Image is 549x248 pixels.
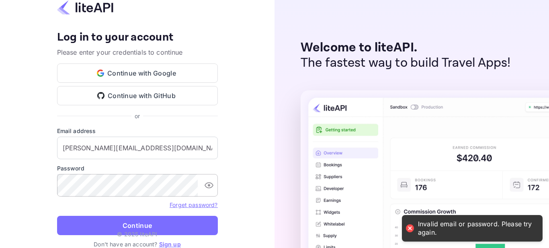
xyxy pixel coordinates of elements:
a: Sign up [159,241,181,248]
button: Continue with Google [57,64,218,83]
h4: Log in to your account [57,31,218,45]
p: The fastest way to build Travel Apps! [301,55,511,71]
button: toggle password visibility [201,177,217,193]
p: Please enter your credentials to continue [57,47,218,57]
input: Enter your email address [57,137,218,159]
p: Welcome to liteAPI. [301,40,511,55]
a: Forget password? [170,201,217,208]
p: or [135,112,140,120]
a: Forget password? [170,201,217,209]
div: Invalid email or password. Please try again. [418,220,535,237]
button: Continue with GitHub [57,86,218,105]
label: Email address [57,127,218,135]
p: © 2025 liteAPI [117,230,157,238]
label: Password [57,164,218,172]
button: Continue [57,216,218,235]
